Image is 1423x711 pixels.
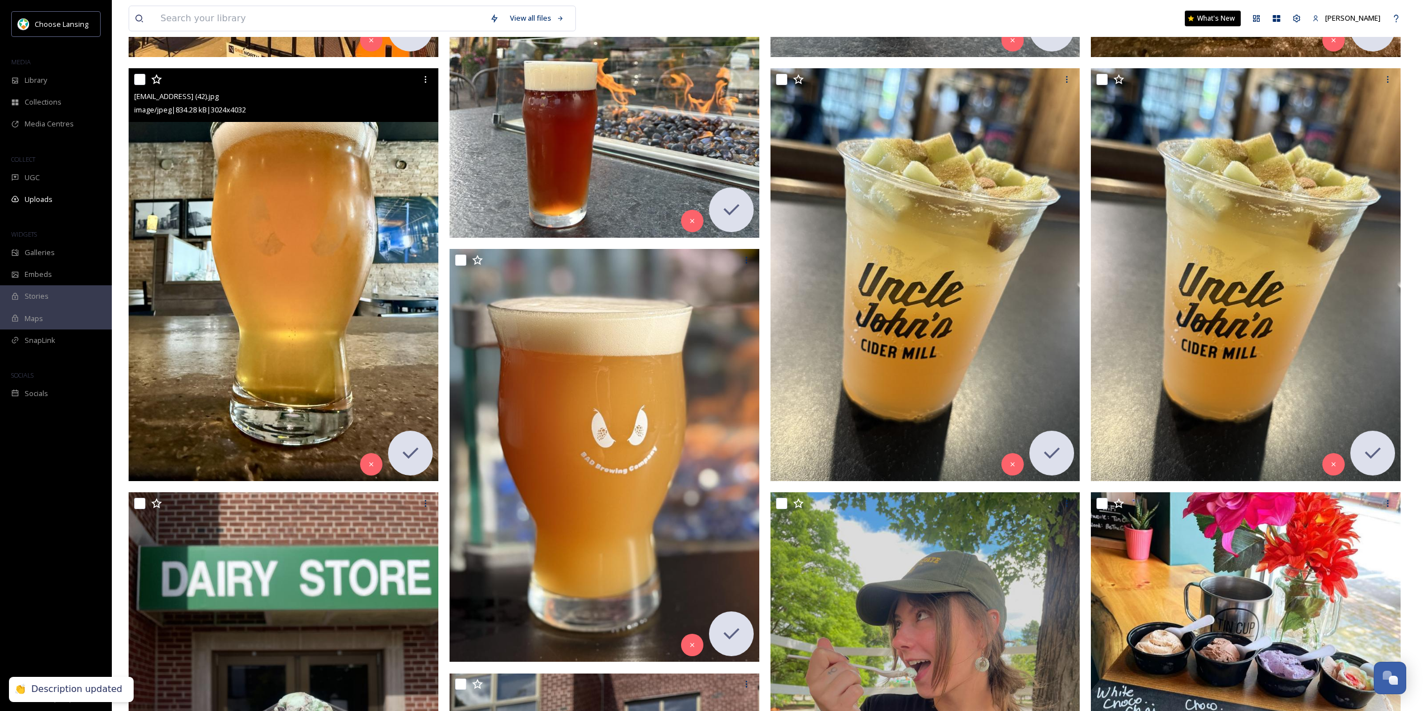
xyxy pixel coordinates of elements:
span: Embeds [25,269,52,280]
span: Maps [25,313,43,324]
span: Collections [25,97,62,107]
span: Socials [25,388,48,399]
span: Media Centres [25,119,74,129]
span: SnapLink [25,335,55,346]
div: 👏 [15,684,26,695]
span: MEDIA [11,58,31,66]
span: Library [25,75,47,86]
a: What's New [1185,11,1241,26]
span: Uploads [25,194,53,205]
a: View all files [504,7,570,29]
span: [PERSON_NAME] [1325,13,1381,23]
a: [PERSON_NAME] [1307,7,1386,29]
img: ext_1757431482.608151_Cheers@badbrewing.com-unnamed (42).jpg [129,68,438,481]
img: ext_1757431482.608148_Cheers@badbrewing.com-unnamed (43).jpg [450,249,759,662]
div: Description updated [31,684,122,695]
span: UGC [25,172,40,183]
img: ext_1757429171.148351_ujhardcider@yahoo.com-IMG_9087.jpeg [1091,68,1401,481]
span: [EMAIL_ADDRESS] (42).jpg [134,91,219,101]
img: logo.jpeg [18,18,29,30]
span: Stories [25,291,49,302]
span: WIDGETS [11,230,37,238]
span: Galleries [25,247,55,258]
span: Choose Lansing [35,19,88,29]
span: SOCIALS [11,371,34,379]
span: image/jpeg | 834.28 kB | 3024 x 4032 [134,105,246,115]
span: COLLECT [11,155,35,163]
input: Search your library [155,6,484,31]
button: Open Chat [1374,662,1406,694]
img: ext_1757429171.150214_ujhardcider@yahoo.com-IMG_9087.jpeg [770,68,1080,481]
